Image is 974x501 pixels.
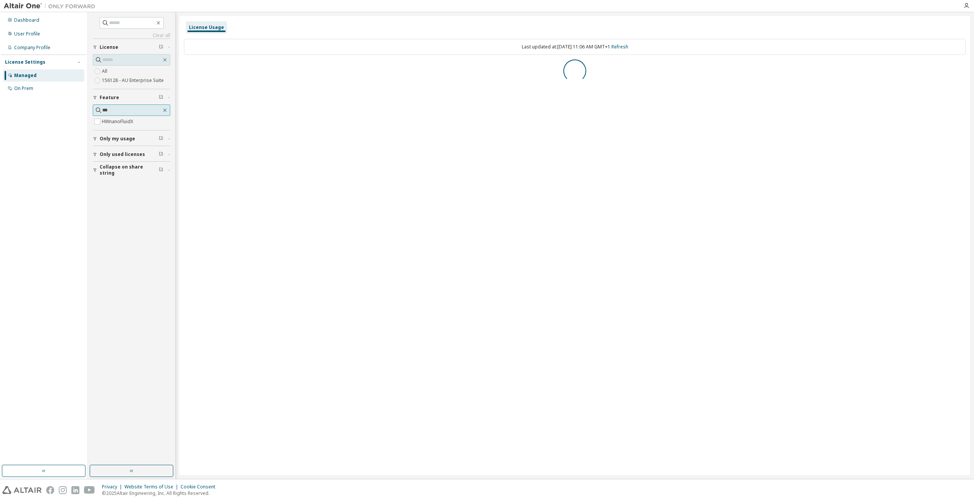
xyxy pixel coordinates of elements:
[93,32,170,39] a: Clear all
[93,130,170,147] button: Only my usage
[102,76,165,85] label: 156128 - AU Enterprise Suite
[102,117,135,126] label: HWnanoFluidX
[59,486,67,494] img: instagram.svg
[181,484,220,490] div: Cookie Consent
[4,2,99,10] img: Altair One
[14,17,39,23] div: Dashboard
[93,146,170,163] button: Only used licenses
[124,484,181,490] div: Website Terms of Use
[184,39,966,55] div: Last updated at: [DATE] 11:06 AM GMT+1
[102,484,124,490] div: Privacy
[14,45,50,51] div: Company Profile
[14,72,37,79] div: Managed
[159,95,163,101] span: Clear filter
[100,136,135,142] span: Only my usage
[14,31,40,37] div: User Profile
[93,162,170,178] button: Collapse on share string
[2,486,42,494] img: altair_logo.svg
[159,167,163,173] span: Clear filter
[102,490,220,496] p: © 2025 Altair Engineering, Inc. All Rights Reserved.
[71,486,79,494] img: linkedin.svg
[100,44,118,50] span: License
[159,44,163,50] span: Clear filter
[159,136,163,142] span: Clear filter
[100,95,119,101] span: Feature
[611,43,628,50] a: Refresh
[46,486,54,494] img: facebook.svg
[84,486,95,494] img: youtube.svg
[100,151,145,157] span: Only used licenses
[93,39,170,56] button: License
[159,151,163,157] span: Clear filter
[14,85,33,92] div: On Prem
[189,24,224,31] div: License Usage
[102,67,109,76] label: All
[93,89,170,106] button: Feature
[100,164,159,176] span: Collapse on share string
[5,59,45,65] div: License Settings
